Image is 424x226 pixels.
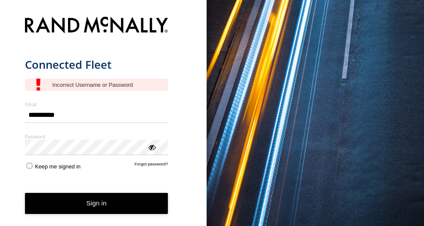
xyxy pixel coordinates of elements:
[25,58,168,72] h1: Connected Fleet
[35,163,80,170] span: Keep me signed in
[147,143,156,151] div: ViewPassword
[25,15,168,37] img: Rand McNally
[25,133,168,140] label: Password
[25,193,168,214] button: Sign in
[27,163,32,168] input: Keep me signed in
[135,162,168,170] a: Forgot password?
[25,101,168,107] label: Email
